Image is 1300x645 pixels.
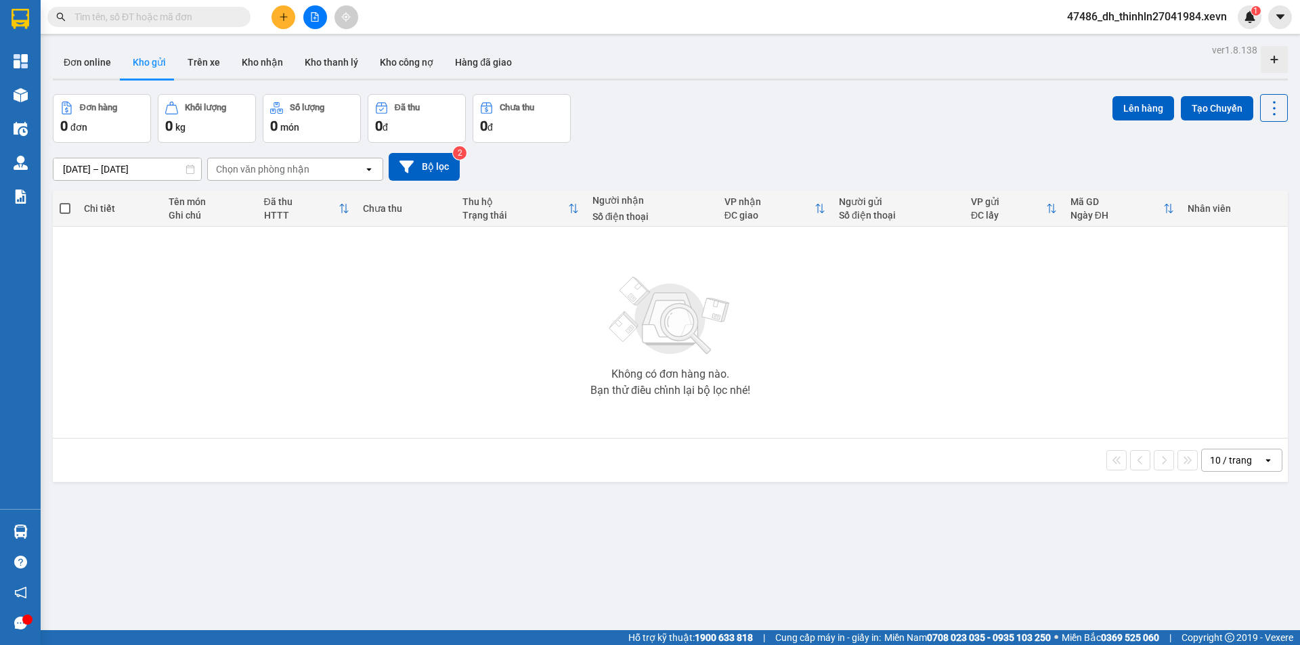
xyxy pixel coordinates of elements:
[280,122,299,133] span: món
[1070,210,1163,221] div: Ngày ĐH
[839,196,957,207] div: Người gửi
[1212,43,1257,58] div: ver 1.8.138
[363,203,449,214] div: Chưa thu
[1253,6,1258,16] span: 1
[169,196,251,207] div: Tên món
[270,118,278,134] span: 0
[1244,11,1256,23] img: icon-new-feature
[1064,191,1181,227] th: Toggle SortBy
[14,586,27,599] span: notification
[169,210,251,221] div: Ghi chú
[279,12,288,22] span: plus
[1188,203,1281,214] div: Nhân viên
[1112,96,1174,120] button: Lên hàng
[369,46,444,79] button: Kho công nợ
[14,88,28,102] img: warehouse-icon
[14,190,28,204] img: solution-icon
[603,269,738,363] img: svg+xml;base64,PHN2ZyBjbGFzcz0ibGlzdC1wbHVnX19zdmciIHhtbG5zPSJodHRwOi8vd3d3LnczLm9yZy8yMDAwL3N2Zy...
[53,46,122,79] button: Đơn online
[964,191,1064,227] th: Toggle SortBy
[462,196,568,207] div: Thu hộ
[53,158,201,180] input: Select a date range.
[453,146,467,160] sup: 2
[1225,633,1234,642] span: copyright
[290,103,324,112] div: Số lượng
[74,9,234,24] input: Tìm tên, số ĐT hoặc mã đơn
[500,103,534,112] div: Chưa thu
[368,94,466,143] button: Đã thu0đ
[1181,96,1253,120] button: Tạo Chuyến
[383,122,388,133] span: đ
[14,556,27,569] span: question-circle
[775,630,881,645] span: Cung cấp máy in - giấy in:
[1056,8,1238,25] span: 47486_dh_thinhln27041984.xevn
[695,632,753,643] strong: 1900 633 818
[216,162,309,176] div: Chọn văn phòng nhận
[175,122,186,133] span: kg
[473,94,571,143] button: Chưa thu0đ
[14,54,28,68] img: dashboard-icon
[263,94,361,143] button: Số lượng0món
[927,632,1051,643] strong: 0708 023 035 - 0935 103 250
[272,5,295,29] button: plus
[122,46,177,79] button: Kho gửi
[628,630,753,645] span: Hỗ trợ kỹ thuật:
[1261,46,1288,73] div: Tạo kho hàng mới
[389,153,460,181] button: Bộ lọc
[724,196,815,207] div: VP nhận
[1263,455,1274,466] svg: open
[294,46,369,79] button: Kho thanh lý
[56,12,66,22] span: search
[80,103,117,112] div: Đơn hàng
[341,12,351,22] span: aim
[14,156,28,170] img: warehouse-icon
[611,369,729,380] div: Không có đơn hàng nào.
[177,46,231,79] button: Trên xe
[334,5,358,29] button: aim
[53,94,151,143] button: Đơn hàng0đơn
[718,191,832,227] th: Toggle SortBy
[1274,11,1286,23] span: caret-down
[70,122,87,133] span: đơn
[884,630,1051,645] span: Miền Nam
[487,122,493,133] span: đ
[1169,630,1171,645] span: |
[60,118,68,134] span: 0
[158,94,256,143] button: Khối lượng0kg
[303,5,327,29] button: file-add
[456,191,586,227] th: Toggle SortBy
[724,210,815,221] div: ĐC giao
[1101,632,1159,643] strong: 0369 525 060
[590,385,750,396] div: Bạn thử điều chỉnh lại bộ lọc nhé!
[395,103,420,112] div: Đã thu
[763,630,765,645] span: |
[839,210,957,221] div: Số điện thoại
[971,210,1046,221] div: ĐC lấy
[592,195,711,206] div: Người nhận
[1210,453,1252,467] div: 10 / trang
[14,525,28,539] img: warehouse-icon
[264,196,339,207] div: Đã thu
[1070,196,1163,207] div: Mã GD
[1062,630,1159,645] span: Miền Bắc
[14,617,27,629] span: message
[14,122,28,136] img: warehouse-icon
[1268,5,1292,29] button: caret-down
[257,191,357,227] th: Toggle SortBy
[231,46,294,79] button: Kho nhận
[264,210,339,221] div: HTTT
[84,203,154,214] div: Chi tiết
[592,211,711,222] div: Số điện thoại
[444,46,523,79] button: Hàng đã giao
[1054,635,1058,640] span: ⚪️
[971,196,1046,207] div: VP gửi
[310,12,320,22] span: file-add
[364,164,374,175] svg: open
[12,9,29,29] img: logo-vxr
[1251,6,1261,16] sup: 1
[480,118,487,134] span: 0
[165,118,173,134] span: 0
[185,103,226,112] div: Khối lượng
[375,118,383,134] span: 0
[462,210,568,221] div: Trạng thái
